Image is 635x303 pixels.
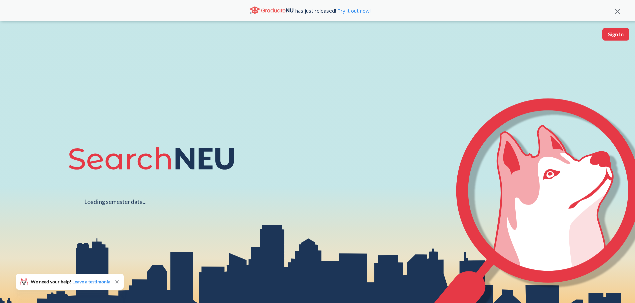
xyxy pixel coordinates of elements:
[7,28,22,50] a: sandbox logo
[602,28,629,41] button: Sign In
[84,198,147,206] div: Loading semester data...
[31,279,112,284] span: We need your help!
[7,28,22,48] img: sandbox logo
[72,279,112,284] a: Leave a testimonial
[295,7,371,14] span: has just released!
[336,7,371,14] a: Try it out now!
